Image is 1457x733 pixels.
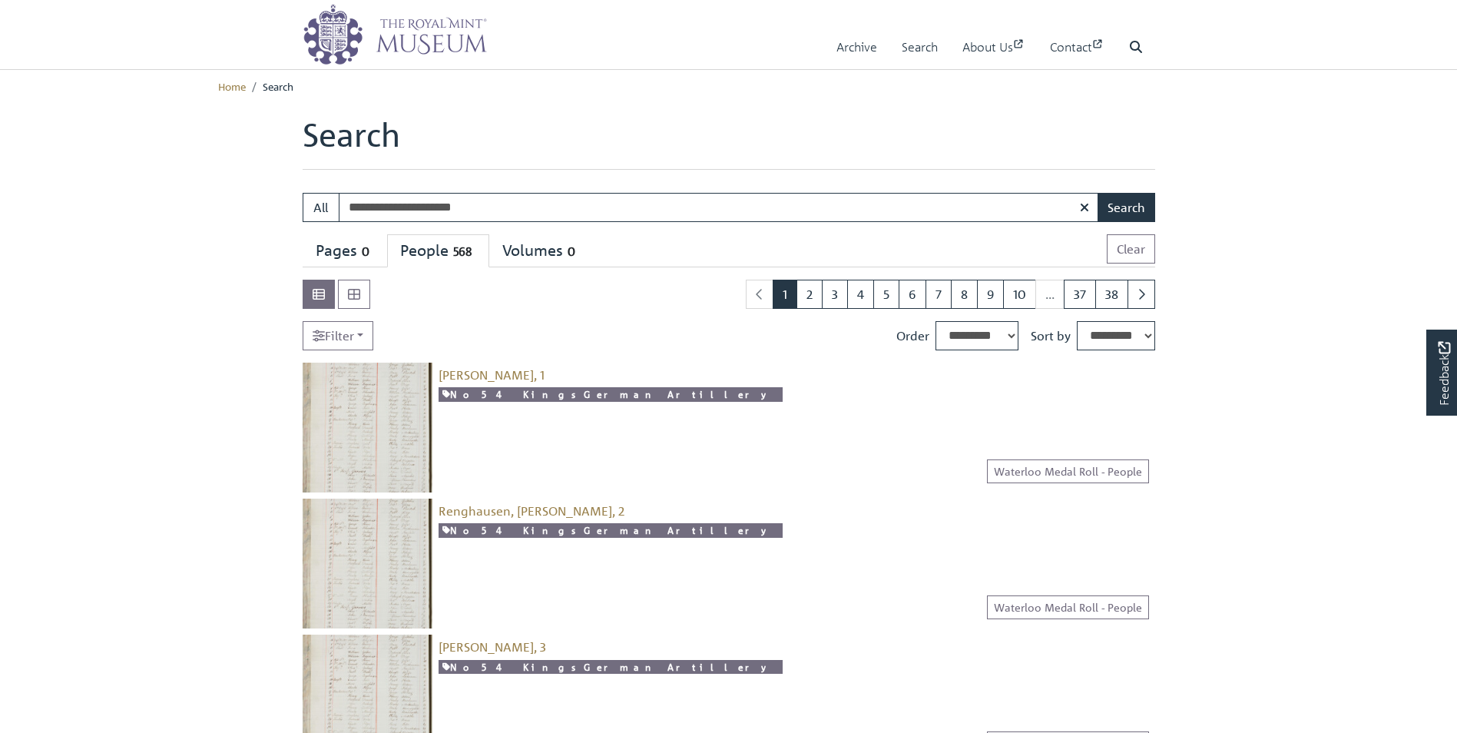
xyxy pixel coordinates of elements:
[400,241,476,260] div: People
[1095,280,1128,309] a: Goto page 38
[1031,327,1071,345] label: Sort by
[303,321,373,350] a: Filter
[836,25,877,69] a: Archive
[1128,280,1155,309] a: Next page
[502,241,580,260] div: Volumes
[873,280,899,309] a: Goto page 5
[773,280,797,309] span: Goto page 1
[263,79,293,93] span: Search
[1064,280,1096,309] a: Goto page 37
[951,280,978,309] a: Goto page 8
[740,280,1155,309] nav: pagination
[1107,234,1155,264] button: Clear
[1098,193,1155,222] button: Search
[357,243,374,260] span: 0
[439,503,624,519] a: Renghausen, [PERSON_NAME], 2
[303,499,432,629] img: Renghausen, Adolphus, 2
[439,639,546,655] a: [PERSON_NAME], 3
[746,280,773,309] li: Previous page
[847,280,874,309] a: Goto page 4
[977,280,1004,309] a: Goto page 9
[439,523,783,538] a: No 54 Kings German Artillery
[1050,25,1104,69] a: Contact
[449,243,476,260] span: 568
[303,115,1155,169] h1: Search
[1426,330,1457,416] a: Would you like to provide feedback?
[896,327,929,345] label: Order
[563,243,580,260] span: 0
[1435,342,1453,406] span: Feedback
[1003,280,1036,309] a: Goto page 10
[218,79,246,93] a: Home
[439,387,783,402] a: No 54 Kings German Artillery
[987,459,1149,483] a: Waterloo Medal Roll - People
[899,280,926,309] a: Goto page 6
[822,280,848,309] a: Goto page 3
[987,595,1149,619] a: Waterloo Medal Roll - People
[902,25,938,69] a: Search
[926,280,952,309] a: Goto page 7
[303,363,432,493] img: Hartmann, GJ, 1
[962,25,1025,69] a: About Us
[316,241,374,260] div: Pages
[796,280,823,309] a: Goto page 2
[303,193,339,222] button: All
[303,4,487,65] img: logo_wide.png
[439,367,545,383] a: [PERSON_NAME], 1
[439,660,783,675] a: No 54 Kings German Artillery
[339,193,1099,222] input: Enter one or more search terms...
